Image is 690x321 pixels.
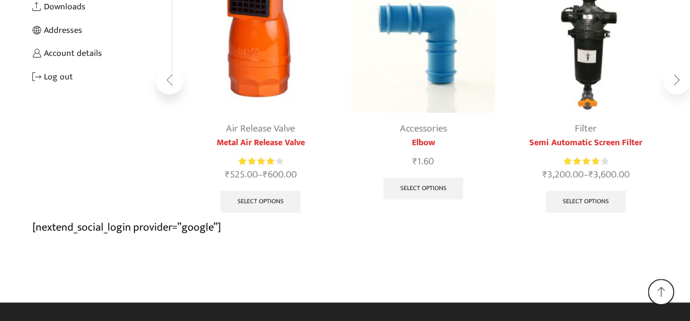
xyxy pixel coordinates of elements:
span: Rated out of 5 [563,156,598,167]
a: Elbow [351,136,495,150]
span: ₹ [588,167,593,183]
span: ₹ [542,167,547,183]
bdi: 3,600.00 [588,167,629,183]
bdi: 525.00 [225,167,258,183]
a: Semi Automatic Screen Filter [514,136,658,150]
a: Select options for “Elbow” [383,177,463,199]
a: Select options for “Metal Air Release Valve” [220,191,301,213]
a: Select options for “Semi Automatic Screen Filter” [546,191,626,213]
span: ₹ [263,167,268,183]
span: – [514,168,658,182]
div: Rated 4.14 out of 5 [239,156,283,167]
div: Rated 3.92 out of 5 [563,156,608,167]
span: – [189,168,332,182]
div: Previous slide [156,67,183,94]
a: Addresses [32,19,172,42]
a: Account details [32,42,172,65]
a: Log out [32,65,172,89]
bdi: 3,200.00 [542,167,583,183]
a: Air Release Valve [226,121,295,137]
bdi: 600.00 [263,167,297,183]
a: Filter [575,121,597,137]
a: Accessories [399,121,446,137]
a: Metal Air Release Valve [189,136,332,150]
span: ₹ [412,153,417,170]
span: Rated out of 5 [239,156,275,167]
bdi: 1.60 [412,153,434,170]
span: ₹ [225,167,230,183]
